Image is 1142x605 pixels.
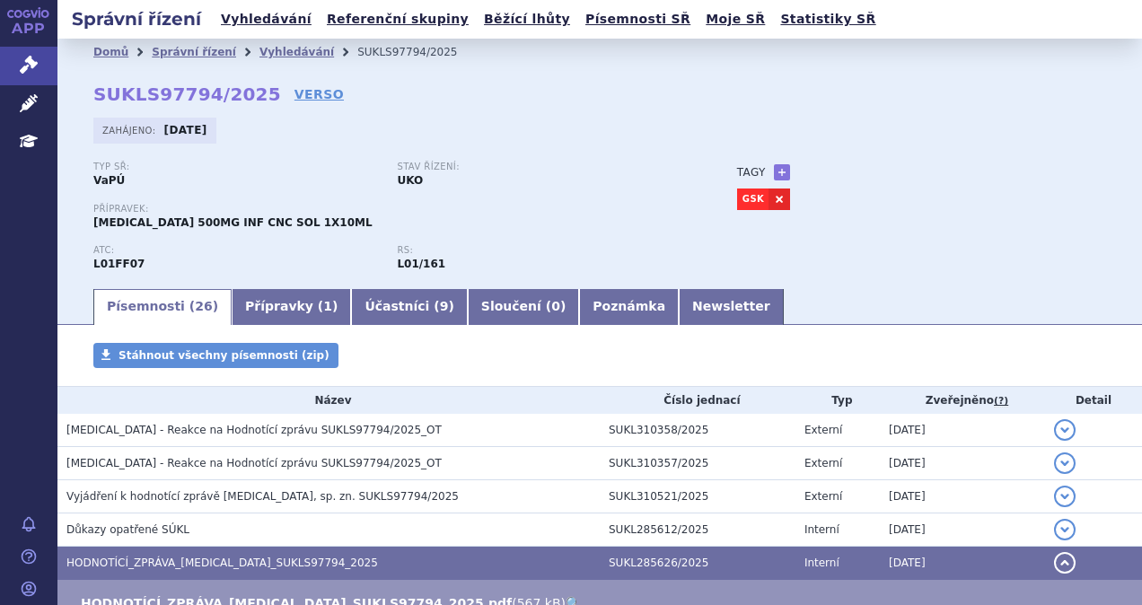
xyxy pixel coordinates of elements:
[804,557,839,569] span: Interní
[93,245,379,256] p: ATC:
[774,164,790,180] a: +
[580,7,696,31] a: Písemnosti SŘ
[93,258,145,270] strong: DOSTARLIMAB
[102,123,159,137] span: Zahájeno:
[1054,519,1076,540] button: detail
[551,299,560,313] span: 0
[93,162,379,172] p: Typ SŘ:
[994,395,1008,408] abbr: (?)
[440,299,449,313] span: 9
[804,523,839,536] span: Interní
[321,7,474,31] a: Referenční skupiny
[232,289,351,325] a: Přípravky (1)
[804,457,842,469] span: Externí
[737,189,769,210] a: GSK
[600,513,795,547] td: SUKL285612/2025
[351,289,467,325] a: Účastníci (9)
[880,414,1045,447] td: [DATE]
[479,7,575,31] a: Běžící lhůty
[93,216,373,229] span: [MEDICAL_DATA] 500MG INF CNC SOL 1X10ML
[93,83,281,105] strong: SUKLS97794/2025
[152,46,236,58] a: Správní řízení
[357,39,480,66] li: SUKLS97794/2025
[775,7,881,31] a: Statistiky SŘ
[880,387,1045,414] th: Zveřejněno
[1054,452,1076,474] button: detail
[1054,486,1076,507] button: detail
[397,162,682,172] p: Stav řízení:
[66,424,442,436] span: Jemperli - Reakce na Hodnotící zprávu SUKLS97794/2025_OT
[215,7,317,31] a: Vyhledávání
[66,490,459,503] span: Vyjádření k hodnotící zprávě JEMPERLI, sp. zn. SUKLS97794/2025
[66,523,189,536] span: Důkazy opatřené SÚKL
[397,245,682,256] p: RS:
[195,299,212,313] span: 26
[579,289,679,325] a: Poznámka
[468,289,579,325] a: Sloučení (0)
[93,289,232,325] a: Písemnosti (26)
[93,46,128,58] a: Domů
[259,46,334,58] a: Vyhledávání
[164,124,207,136] strong: [DATE]
[323,299,332,313] span: 1
[737,162,766,183] h3: Tagy
[57,6,215,31] h2: Správní řízení
[66,457,442,469] span: Jemperli - Reakce na Hodnotící zprávu SUKLS97794/2025_OT
[804,490,842,503] span: Externí
[880,547,1045,580] td: [DATE]
[880,480,1045,513] td: [DATE]
[600,547,795,580] td: SUKL285626/2025
[397,258,445,270] strong: dostarlimab
[1045,387,1142,414] th: Detail
[600,414,795,447] td: SUKL310358/2025
[795,387,880,414] th: Typ
[880,447,1045,480] td: [DATE]
[880,513,1045,547] td: [DATE]
[57,387,600,414] th: Název
[600,480,795,513] td: SUKL310521/2025
[1054,552,1076,574] button: detail
[93,174,125,187] strong: VaPÚ
[93,343,338,368] a: Stáhnout všechny písemnosti (zip)
[119,349,329,362] span: Stáhnout všechny písemnosti (zip)
[804,424,842,436] span: Externí
[1054,419,1076,441] button: detail
[679,289,784,325] a: Newsletter
[397,174,423,187] strong: UKO
[93,204,701,215] p: Přípravek:
[600,447,795,480] td: SUKL310357/2025
[600,387,795,414] th: Číslo jednací
[700,7,770,31] a: Moje SŘ
[66,557,378,569] span: HODNOTÍCÍ_ZPRÁVA_JEMPERLI_SUKLS97794_2025
[294,85,344,103] a: VERSO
